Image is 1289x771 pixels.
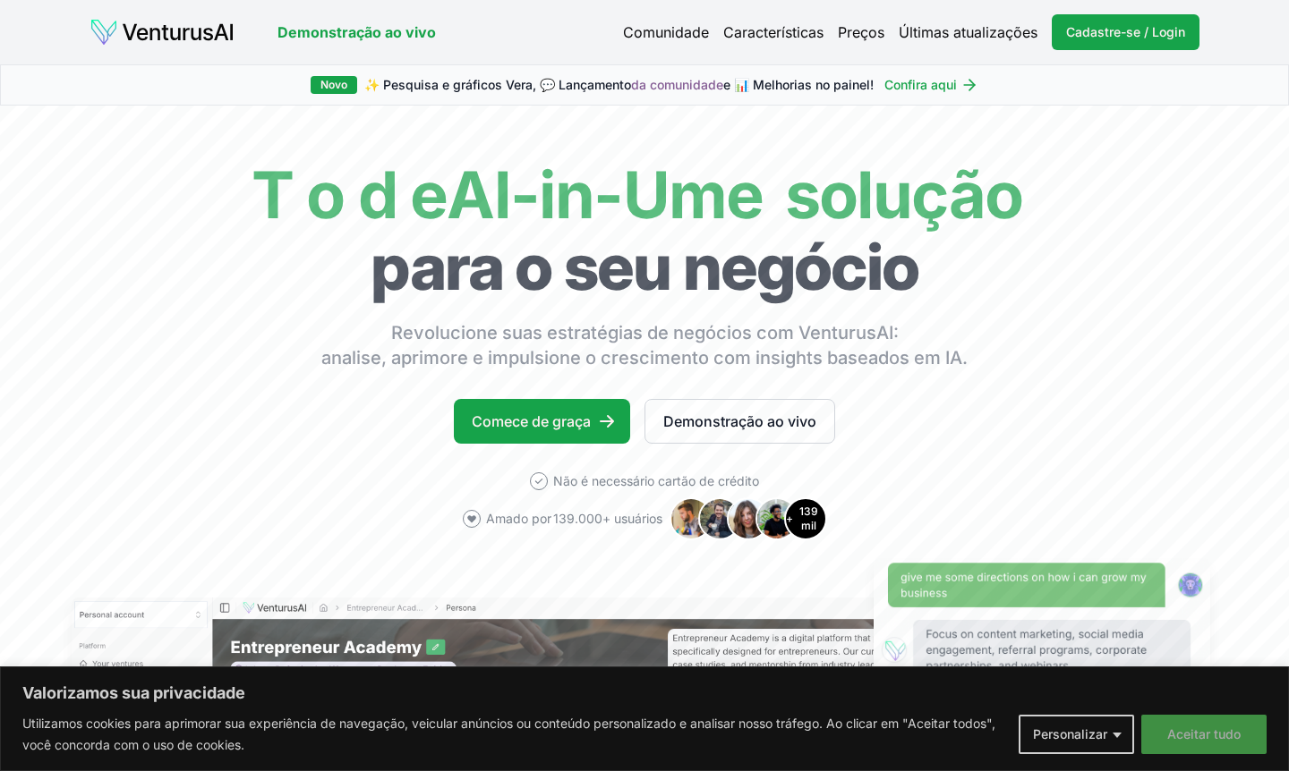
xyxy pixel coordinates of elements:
font: Comece de graça [472,412,591,430]
font: Valorizamos sua privacidade [22,683,245,702]
a: Características [723,21,824,43]
img: Avatar 3 [727,497,770,540]
font: ✨ Pesquisa e gráficos Vera, 💬 Lançamento [364,77,631,92]
button: Aceitar tudo [1141,715,1267,754]
img: Avatar 4 [755,497,798,540]
font: Demonstração ao vivo [277,23,436,41]
a: Preços [838,21,884,43]
a: Confira aqui [884,76,978,94]
img: logotipo [90,18,235,47]
font: Novo [320,78,347,91]
a: Demonstração ao vivo [644,399,835,444]
font: Personalizar [1033,726,1107,741]
a: Comunidade [623,21,709,43]
a: Comece de graça [454,399,630,444]
font: Últimas atualizações [899,23,1037,41]
img: Avatar 1 [670,497,713,540]
a: Últimas atualizações [899,21,1037,43]
font: Demonstração ao vivo [663,412,816,430]
font: e 📊 Melhorias no painel! [723,77,874,92]
button: Personalizar [1019,715,1134,754]
a: Cadastre-se / Login [1052,14,1199,50]
a: Demonstração ao vivo [277,21,436,43]
font: Utilizamos cookies para aprimorar sua experiência de navegação, veicular anúncios ou conteúdo per... [22,716,995,752]
font: Comunidade [623,23,709,41]
img: Avatar 2 [698,497,741,540]
font: Confira aqui [884,77,957,92]
a: da comunidade [631,77,723,92]
font: Características [723,23,824,41]
font: Aceitar tudo [1167,726,1241,741]
font: Cadastre-se / Login [1066,24,1185,39]
font: Preços [838,23,884,41]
